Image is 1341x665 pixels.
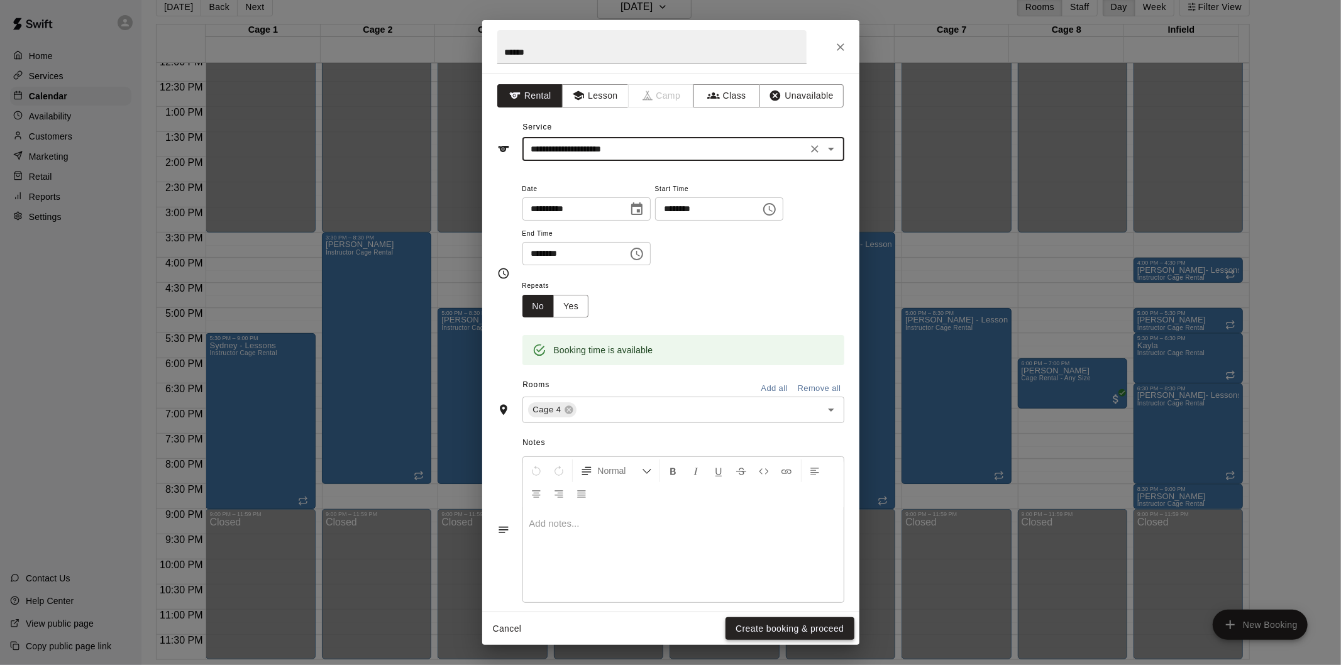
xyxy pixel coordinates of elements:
div: outlined button group [522,295,589,318]
span: Notes [522,433,844,453]
button: Right Align [548,482,570,505]
span: Start Time [655,181,783,198]
button: Formatting Options [575,459,657,482]
button: Format Underline [708,459,729,482]
span: Camps can only be created in the Services page [629,84,695,107]
button: Create booking & proceed [726,617,854,640]
button: Add all [754,379,795,398]
button: Yes [553,295,588,318]
button: Lesson [562,84,628,107]
button: Redo [548,459,570,482]
div: Cage 4 [528,402,577,417]
button: Format Strikethrough [731,459,752,482]
button: Format Bold [663,459,684,482]
span: Date [522,181,651,198]
button: Cancel [487,617,527,640]
button: Format Italics [685,459,707,482]
button: Open [822,140,840,158]
span: Normal [598,464,642,477]
button: Left Align [804,459,825,482]
svg: Service [497,143,510,155]
button: Close [829,36,852,58]
button: Clear [806,140,824,158]
svg: Timing [497,267,510,280]
svg: Notes [497,524,510,536]
button: Rental [497,84,563,107]
span: End Time [522,226,651,243]
button: Unavailable [759,84,844,107]
button: Remove all [795,379,844,398]
button: Justify Align [571,482,592,505]
button: Undo [526,459,547,482]
button: Open [822,401,840,419]
svg: Rooms [497,404,510,416]
button: Choose time, selected time is 7:00 PM [624,241,649,267]
span: Rooms [522,380,549,389]
button: Choose time, selected time is 6:00 PM [757,197,782,222]
span: Service [522,123,552,131]
button: Insert Link [776,459,797,482]
div: Booking time is available [554,339,653,361]
button: Choose date, selected date is Aug 12, 2025 [624,197,649,222]
span: Cage 4 [528,404,566,416]
span: Repeats [522,278,599,295]
button: Center Align [526,482,547,505]
button: Insert Code [753,459,775,482]
button: Class [693,84,759,107]
button: No [522,295,555,318]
